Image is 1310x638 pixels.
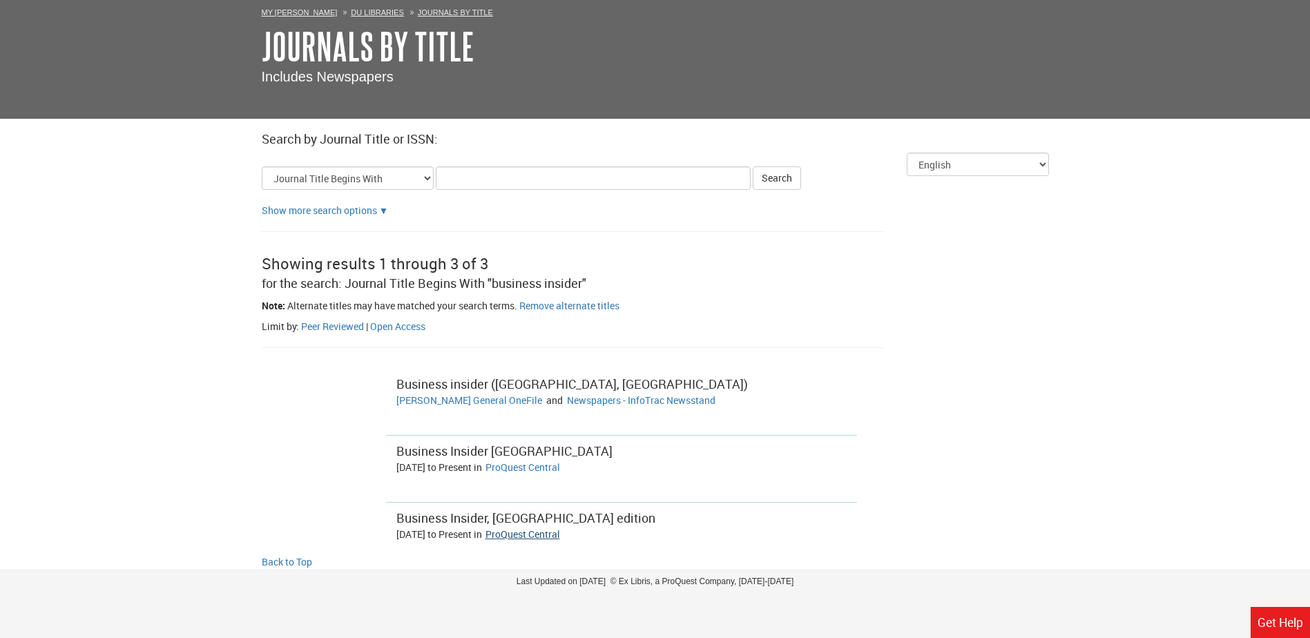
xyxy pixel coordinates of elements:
[396,376,847,394] div: Business insider ([GEOGRAPHIC_DATA], [GEOGRAPHIC_DATA])
[287,299,517,312] span: Alternate titles may have matched your search terms.
[396,394,542,407] a: Go to Gale General OneFile
[262,555,1049,569] a: Back to Top
[396,443,847,461] div: Business Insider [GEOGRAPHIC_DATA]
[262,204,377,217] a: Show more search options
[427,461,472,474] span: to Present
[485,528,560,541] a: Go to ProQuest Central
[379,204,389,217] a: Show more search options
[474,528,482,541] span: in
[485,461,560,474] a: Go to ProQuest Central
[262,67,1049,87] p: Includes Newspapers
[262,320,299,333] span: Limit by:
[519,299,619,312] a: Remove alternate titles
[262,133,1049,146] h2: Search by Journal Title or ISSN:
[262,25,474,68] a: Journals By Title
[351,8,403,17] a: DU Libraries
[262,299,285,312] span: Note:
[753,166,801,190] button: Search
[262,8,338,17] a: My [PERSON_NAME]
[1251,607,1310,638] a: Get Help
[370,320,425,333] a: Filter by peer open access
[474,461,482,474] span: in
[262,5,1049,19] ol: Breadcrumbs
[262,275,586,291] span: for the search: Journal Title Begins With "business insider"
[366,320,368,333] span: |
[301,320,364,333] a: Filter by peer reviewed
[567,394,715,407] a: Go to Newspapers - InfoTrac Newsstand
[418,8,493,17] a: Journals By Title
[544,394,565,407] span: and
[262,253,488,273] span: Showing results 1 through 3 of 3
[396,461,485,474] div: [DATE]
[396,528,485,541] div: [DATE]
[427,528,472,541] span: to Present
[396,510,847,528] div: Business Insider, [GEOGRAPHIC_DATA] edition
